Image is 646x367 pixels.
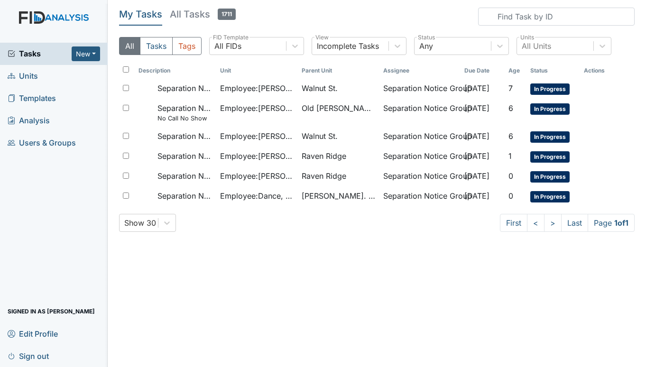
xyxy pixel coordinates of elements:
span: Employee : [PERSON_NAME] [220,102,294,114]
a: Archive [599,190,607,202]
a: First [500,214,527,232]
span: Raven Ridge [302,150,346,162]
span: 6 [508,131,513,141]
th: Assignee [379,63,461,79]
a: < [527,214,544,232]
span: [DATE] [464,103,489,113]
span: In Progress [530,171,570,183]
span: 0 [508,171,513,181]
div: Type filter [119,37,202,55]
div: Show 30 [124,217,156,229]
span: 1 [508,151,512,161]
h5: My Tasks [119,8,162,21]
td: Separation Notice Group [379,79,461,99]
h5: All Tasks [170,8,236,21]
span: [DATE] [464,171,489,181]
a: Delete [614,102,622,114]
span: Employee : [PERSON_NAME] [220,170,294,182]
span: Walnut St. [302,83,338,94]
nav: task-pagination [500,214,635,232]
th: Actions [580,63,628,79]
span: [DATE] [464,151,489,161]
a: Delete [614,150,622,162]
a: Last [561,214,588,232]
span: Employee : [PERSON_NAME] [220,150,294,162]
span: In Progress [530,103,570,115]
span: Employee : [PERSON_NAME][GEOGRAPHIC_DATA] [220,130,294,142]
span: Edit Profile [8,326,58,341]
span: 0 [508,191,513,201]
span: Units [8,69,38,83]
div: Incomplete Tasks [317,40,379,52]
th: Toggle SortBy [505,63,526,79]
th: Toggle SortBy [461,63,505,79]
th: Toggle SortBy [298,63,379,79]
div: All FIDs [214,40,241,52]
span: [PERSON_NAME]. [GEOGRAPHIC_DATA] [302,190,376,202]
small: No Call No Show [157,114,212,123]
span: Employee : [PERSON_NAME] [220,83,294,94]
span: Separation Notice [157,150,212,162]
a: Archive [599,150,607,162]
th: Toggle SortBy [526,63,580,79]
span: Old [PERSON_NAME]. [302,102,376,114]
span: Analysis [8,113,50,128]
a: Tasks [8,48,72,59]
span: 1711 [218,9,236,20]
span: In Progress [530,151,570,163]
span: Raven Ridge [302,170,346,182]
td: Separation Notice Group [379,147,461,166]
td: Separation Notice Group [379,127,461,147]
span: Signed in as [PERSON_NAME] [8,304,95,319]
a: Archive [599,130,607,142]
button: Tasks [140,37,173,55]
button: Tags [172,37,202,55]
span: Walnut St. [302,130,338,142]
input: Toggle All Rows Selected [123,66,129,73]
span: Separation Notice [157,170,212,182]
button: New [72,46,100,61]
span: 6 [508,103,513,113]
a: Archive [599,102,607,114]
span: Separation Notice [157,130,212,142]
span: Users & Groups [8,136,76,150]
button: All [119,37,140,55]
a: Archive [599,83,607,94]
span: In Progress [530,131,570,143]
span: [DATE] [464,83,489,93]
th: Toggle SortBy [216,63,298,79]
a: Delete [614,130,622,142]
span: Employee : Dance, Kammidy [220,190,294,202]
strong: 1 of 1 [614,218,628,228]
span: [DATE] [464,191,489,201]
span: Separation Notice [157,83,212,94]
td: Separation Notice Group [379,186,461,206]
div: Any [419,40,433,52]
a: > [544,214,562,232]
span: In Progress [530,83,570,95]
span: Separation Notice No Call No Show [157,102,212,123]
a: Delete [614,83,622,94]
span: Sign out [8,349,49,363]
a: Delete [614,190,622,202]
th: Toggle SortBy [135,63,216,79]
td: Separation Notice Group [379,166,461,186]
span: Templates [8,91,56,106]
div: All Units [522,40,551,52]
span: 7 [508,83,513,93]
input: Find Task by ID [478,8,635,26]
span: [DATE] [464,131,489,141]
a: Delete [614,170,622,182]
span: Separation Notice [157,190,212,202]
span: In Progress [530,191,570,202]
td: Separation Notice Group [379,99,461,127]
span: Page [588,214,635,232]
a: Archive [599,170,607,182]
